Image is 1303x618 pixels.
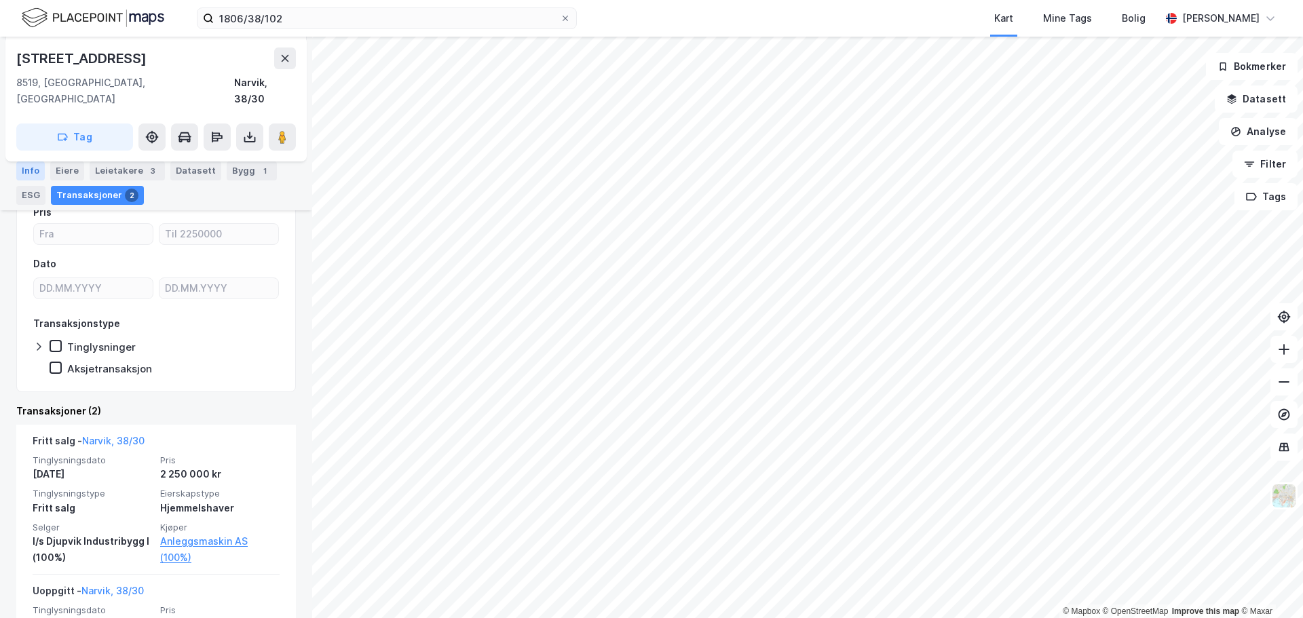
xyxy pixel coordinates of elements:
[1235,553,1303,618] div: Kontrollprogram for chat
[1172,606,1239,616] a: Improve this map
[160,455,280,466] span: Pris
[33,455,152,466] span: Tinglysningsdato
[146,164,159,178] div: 3
[160,604,280,616] span: Pris
[1182,10,1260,26] div: [PERSON_NAME]
[33,204,52,220] div: Pris
[33,433,145,455] div: Fritt salg -
[214,8,560,28] input: Søk på adresse, matrikkel, gårdeiere, leietakere eller personer
[1215,85,1298,113] button: Datasett
[1232,151,1298,178] button: Filter
[1122,10,1146,26] div: Bolig
[234,75,296,107] div: Narvik, 38/30
[33,466,152,482] div: [DATE]
[125,189,138,202] div: 2
[16,123,133,151] button: Tag
[160,522,280,533] span: Kjøper
[16,403,296,419] div: Transaksjoner (2)
[160,500,280,516] div: Hjemmelshaver
[1235,553,1303,618] iframe: Chat Widget
[16,186,45,205] div: ESG
[67,362,152,375] div: Aksjetransaksjon
[33,256,56,272] div: Dato
[1063,606,1100,616] a: Mapbox
[51,186,144,205] div: Transaksjoner
[34,278,153,298] input: DD.MM.YYYY
[1234,183,1298,210] button: Tags
[33,500,152,516] div: Fritt salg
[16,75,234,107] div: 8519, [GEOGRAPHIC_DATA], [GEOGRAPHIC_DATA]
[81,585,144,596] a: Narvik, 38/30
[170,161,221,180] div: Datasett
[1043,10,1092,26] div: Mine Tags
[33,604,152,616] span: Tinglysningsdato
[227,161,277,180] div: Bygg
[33,488,152,499] span: Tinglysningstype
[160,466,280,482] div: 2 250 000 kr
[33,583,144,604] div: Uoppgitt -
[34,224,153,244] input: Fra
[160,488,280,499] span: Eierskapstype
[994,10,1013,26] div: Kart
[90,161,165,180] div: Leietakere
[258,164,271,178] div: 1
[16,161,45,180] div: Info
[67,341,136,353] div: Tinglysninger
[33,315,120,332] div: Transaksjonstype
[50,161,84,180] div: Eiere
[159,278,278,298] input: DD.MM.YYYY
[33,533,152,566] div: I/s Djupvik Industribygg I (100%)
[160,533,280,566] a: Anleggsmaskin AS (100%)
[33,522,152,533] span: Selger
[22,6,164,30] img: logo.f888ab2527a4732fd821a326f86c7f29.svg
[16,47,149,69] div: [STREET_ADDRESS]
[1219,118,1298,145] button: Analyse
[159,224,278,244] input: Til 2250000
[1206,53,1298,80] button: Bokmerker
[1103,606,1169,616] a: OpenStreetMap
[82,435,145,446] a: Narvik, 38/30
[1271,483,1297,509] img: Z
